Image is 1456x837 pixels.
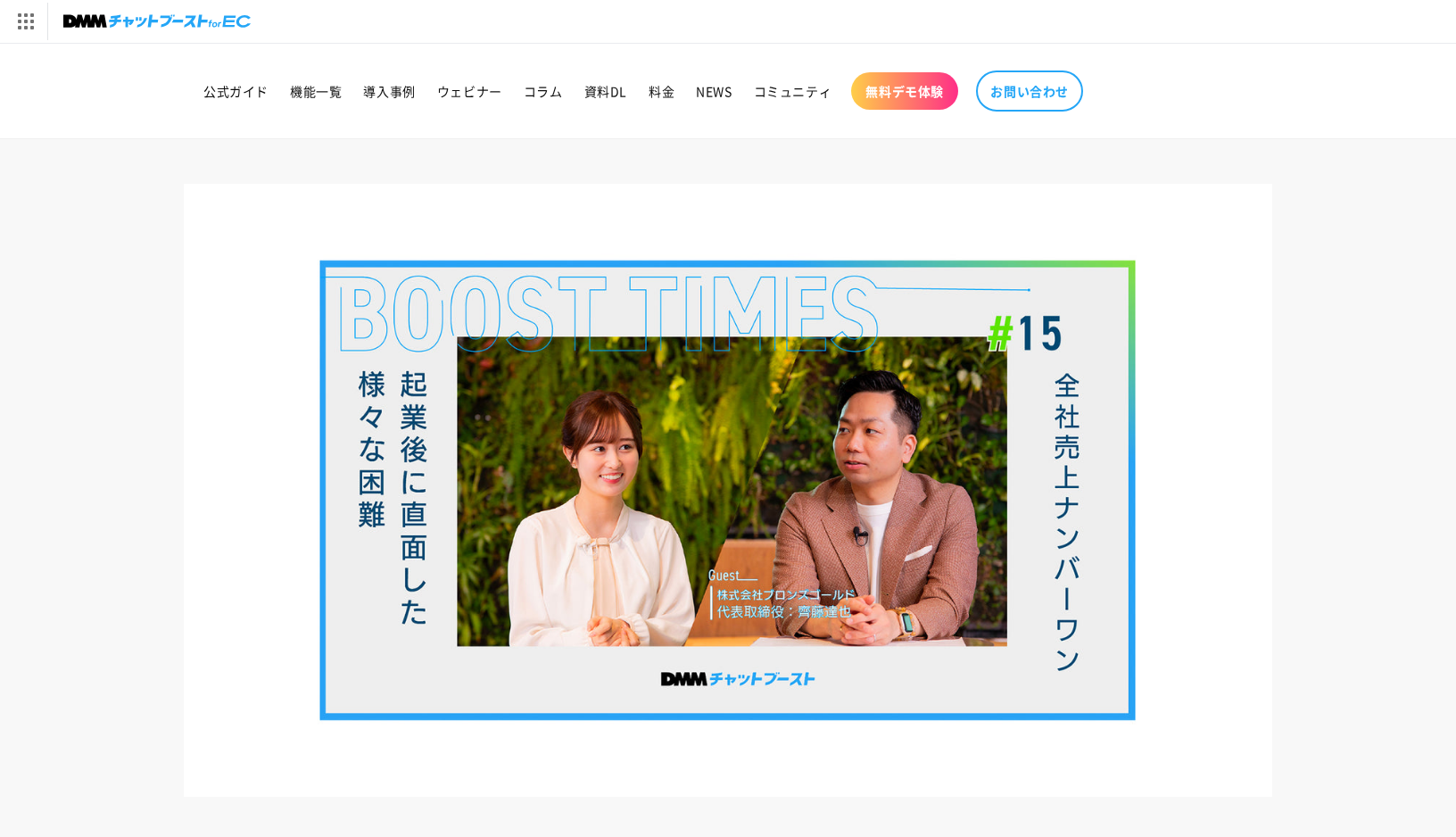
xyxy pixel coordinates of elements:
a: 資料DL [574,72,638,110]
span: 導入事例 [363,83,415,99]
span: コラム [524,83,563,99]
a: NEWS [685,72,742,110]
a: お問い合わせ [976,70,1083,112]
span: 料金 [649,83,674,99]
a: 機能一覧 [279,72,352,110]
a: コミュニティ [743,72,843,110]
img: サービス [3,3,47,40]
span: お問い合わせ [990,83,1069,99]
a: 無料デモ体験 [851,72,958,110]
a: 公式ガイド [193,72,279,110]
span: 資料DL [584,83,627,99]
span: 公式ガイド [203,83,269,99]
span: 機能一覧 [290,83,342,99]
a: 料金 [638,72,685,110]
span: コミュニティ [754,83,832,99]
a: ウェビナー [426,72,513,110]
img: 【住宅設備】全社売上No.1獲得後に起業。起業後に直面した困難とは。BOOST TIMES!#15 [184,184,1272,796]
img: チャットブーストforEC [63,9,251,34]
span: ウェビナー [437,83,502,99]
a: 導入事例 [352,72,426,110]
a: コラム [513,72,574,110]
span: NEWS [696,83,732,99]
span: 無料デモ体験 [865,83,944,99]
